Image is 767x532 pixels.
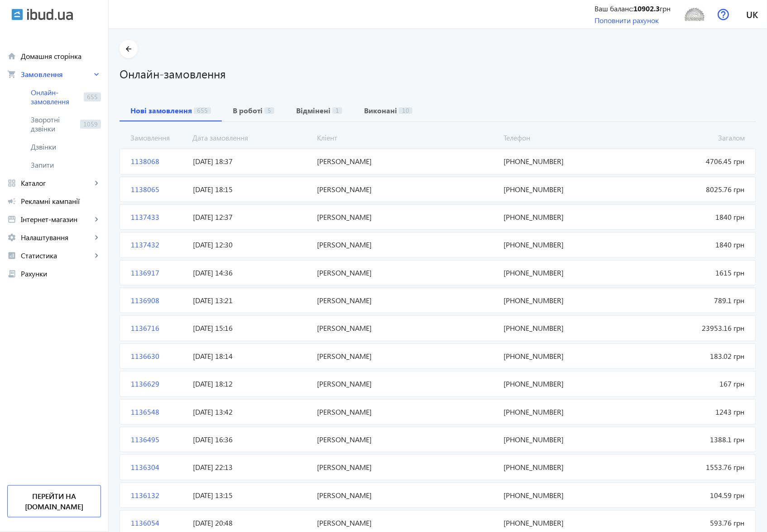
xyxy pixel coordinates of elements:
[80,120,101,129] span: 1059
[21,233,92,242] span: Налаштування
[7,251,16,260] mat-icon: analytics
[624,490,748,500] span: 104.59 грн
[189,518,313,528] span: [DATE] 20:48
[127,184,189,194] span: 1138065
[189,212,313,222] span: [DATE] 12:37
[31,142,101,151] span: Дзвінки
[189,240,313,250] span: [DATE] 12:30
[189,268,313,278] span: [DATE] 14:36
[624,518,748,528] span: 593.76 грн
[31,160,101,169] span: Запити
[296,107,331,114] b: Відмінені
[127,379,189,389] span: 1136629
[314,435,500,445] span: [PERSON_NAME]
[332,107,342,114] span: 1
[500,323,624,333] span: [PHONE_NUMBER]
[127,240,189,250] span: 1137432
[127,295,189,305] span: 1136908
[500,133,624,143] span: Телефон
[500,240,624,250] span: [PHONE_NUMBER]
[189,156,313,166] span: [DATE] 18:37
[189,379,313,389] span: [DATE] 18:12
[264,107,274,114] span: 5
[500,518,624,528] span: [PHONE_NUMBER]
[130,107,192,114] b: Нові замовлення
[92,70,101,79] mat-icon: keyboard_arrow_right
[189,462,313,472] span: [DATE] 22:13
[314,184,500,194] span: [PERSON_NAME]
[314,351,500,361] span: [PERSON_NAME]
[127,212,189,222] span: 1137433
[500,156,624,166] span: [PHONE_NUMBER]
[500,212,624,222] span: [PHONE_NUMBER]
[189,295,313,305] span: [DATE] 13:21
[7,52,16,61] mat-icon: home
[92,233,101,242] mat-icon: keyboard_arrow_right
[624,462,748,472] span: 1553.76 грн
[21,215,92,224] span: Інтернет-магазин
[189,490,313,500] span: [DATE] 13:15
[624,133,749,143] span: Загалом
[314,379,500,389] span: [PERSON_NAME]
[21,179,92,188] span: Каталог
[624,323,748,333] span: 23953.16 грн
[500,351,624,361] span: [PHONE_NUMBER]
[500,435,624,445] span: [PHONE_NUMBER]
[123,44,134,55] mat-icon: arrow_back
[189,435,313,445] span: [DATE] 16:36
[500,407,624,417] span: [PHONE_NUMBER]
[624,240,748,250] span: 1840 грн
[624,156,748,166] span: 4706.45 грн
[27,9,73,20] img: ibud_text.svg
[718,9,729,20] img: help.svg
[189,323,313,333] span: [DATE] 15:16
[364,107,397,114] b: Виконані
[314,212,500,222] span: [PERSON_NAME]
[21,197,101,206] span: Рекламні кампанії
[500,295,624,305] span: [PHONE_NUMBER]
[189,351,313,361] span: [DATE] 18:14
[127,407,189,417] span: 1136548
[314,407,500,417] span: [PERSON_NAME]
[624,295,748,305] span: 789.1 грн
[314,268,500,278] span: [PERSON_NAME]
[189,184,313,194] span: [DATE] 18:15
[313,133,500,143] span: Кліент
[500,379,624,389] span: [PHONE_NUMBER]
[685,4,705,24] img: 5f43c4b089f085850-Sunrise_Ltd.jpg
[314,490,500,500] span: [PERSON_NAME]
[189,407,313,417] span: [DATE] 13:42
[500,462,624,472] span: [PHONE_NUMBER]
[7,70,16,79] mat-icon: shopping_cart
[7,197,16,206] mat-icon: campaign
[92,179,101,188] mat-icon: keyboard_arrow_right
[624,184,748,194] span: 8025.76 грн
[500,184,624,194] span: [PHONE_NUMBER]
[7,233,16,242] mat-icon: settings
[314,295,500,305] span: [PERSON_NAME]
[21,52,101,61] span: Домашня сторінка
[314,323,500,333] span: [PERSON_NAME]
[624,379,748,389] span: 167 грн
[747,9,758,20] span: uk
[120,66,756,82] h1: Онлайн-замовлення
[194,107,211,114] span: 655
[92,251,101,260] mat-icon: keyboard_arrow_right
[399,107,412,114] span: 10
[7,485,101,517] a: Перейти на [DOMAIN_NAME]
[7,179,16,188] mat-icon: grid_view
[7,269,16,278] mat-icon: receipt_long
[314,518,500,528] span: [PERSON_NAME]
[595,15,659,25] a: Поповнити рахунок
[189,133,313,143] span: Дата замовлення
[634,4,660,13] b: 10902.3
[624,268,748,278] span: 1615 грн
[84,92,101,102] span: 655
[314,240,500,250] span: [PERSON_NAME]
[624,351,748,361] span: 183.02 грн
[233,107,263,114] b: В роботі
[314,462,500,472] span: [PERSON_NAME]
[21,269,101,278] span: Рахунки
[21,70,92,79] span: Замовлення
[31,88,80,106] span: Онлайн-замовлення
